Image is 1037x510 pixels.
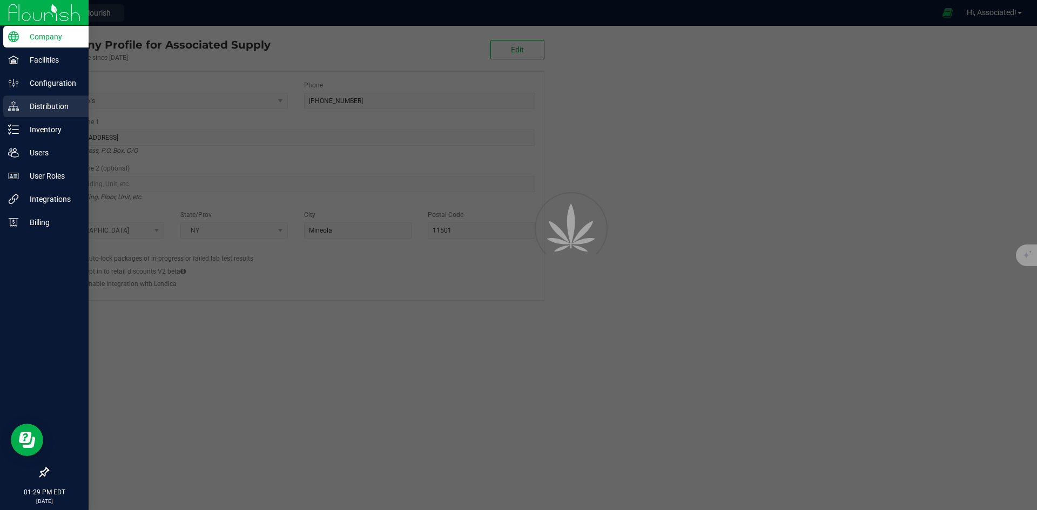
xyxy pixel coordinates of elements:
[8,55,19,65] inline-svg: Facilities
[8,101,19,112] inline-svg: Distribution
[19,123,84,136] p: Inventory
[8,147,19,158] inline-svg: Users
[8,124,19,135] inline-svg: Inventory
[19,169,84,182] p: User Roles
[19,193,84,206] p: Integrations
[19,100,84,113] p: Distribution
[11,424,43,456] iframe: Resource center
[19,77,84,90] p: Configuration
[8,78,19,89] inline-svg: Configuration
[8,194,19,205] inline-svg: Integrations
[8,171,19,181] inline-svg: User Roles
[19,216,84,229] p: Billing
[5,497,84,505] p: [DATE]
[8,31,19,42] inline-svg: Company
[19,53,84,66] p: Facilities
[19,146,84,159] p: Users
[19,30,84,43] p: Company
[5,487,84,497] p: 01:29 PM EDT
[8,217,19,228] inline-svg: Billing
